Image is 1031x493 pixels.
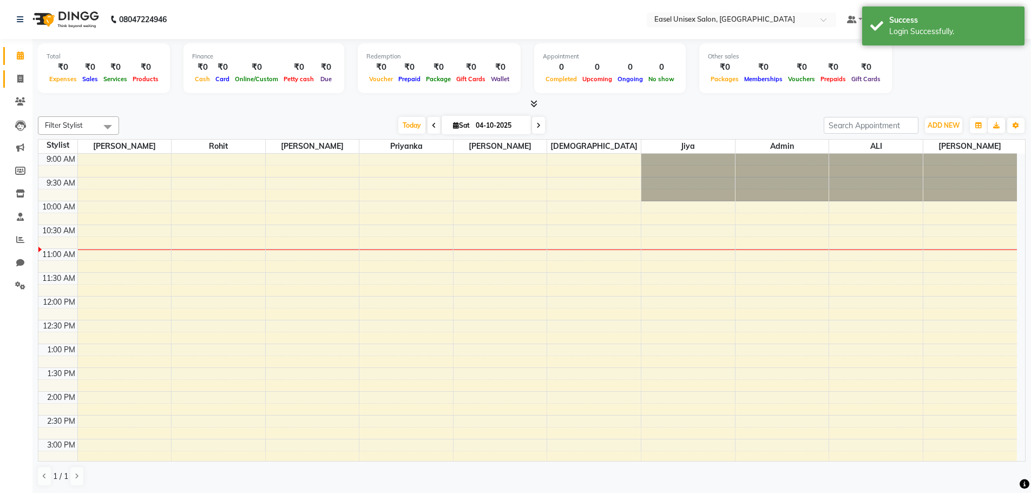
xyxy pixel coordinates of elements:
[785,61,818,74] div: ₹0
[396,75,423,83] span: Prepaid
[615,75,646,83] span: Ongoing
[119,4,167,35] b: 08047224946
[366,52,512,61] div: Redemption
[454,75,488,83] span: Gift Cards
[130,75,161,83] span: Products
[398,117,425,134] span: Today
[172,140,265,153] span: Rohit
[45,439,77,451] div: 3:00 PM
[232,75,281,83] span: Online/Custom
[192,75,213,83] span: Cash
[366,75,396,83] span: Voucher
[580,61,615,74] div: 0
[47,52,161,61] div: Total
[45,416,77,427] div: 2:30 PM
[40,273,77,284] div: 11:30 AM
[472,117,527,134] input: 2025-10-04
[615,61,646,74] div: 0
[281,61,317,74] div: ₹0
[547,140,641,153] span: [DEMOGRAPHIC_DATA]
[646,61,677,74] div: 0
[281,75,317,83] span: Petty cash
[741,75,785,83] span: Memberships
[889,15,1016,26] div: Success
[41,320,77,332] div: 12:30 PM
[38,140,77,151] div: Stylist
[80,61,101,74] div: ₹0
[130,61,161,74] div: ₹0
[818,61,849,74] div: ₹0
[785,75,818,83] span: Vouchers
[849,61,883,74] div: ₹0
[923,140,1017,153] span: [PERSON_NAME]
[232,61,281,74] div: ₹0
[708,61,741,74] div: ₹0
[41,297,77,308] div: 12:00 PM
[317,61,336,74] div: ₹0
[423,75,454,83] span: Package
[829,140,923,153] span: ALI
[28,4,102,35] img: logo
[53,471,68,482] span: 1 / 1
[45,392,77,403] div: 2:00 PM
[44,154,77,165] div: 9:00 AM
[423,61,454,74] div: ₹0
[101,75,130,83] span: Services
[454,61,488,74] div: ₹0
[101,61,130,74] div: ₹0
[889,26,1016,37] div: Login Successfully.
[580,75,615,83] span: Upcoming
[708,52,883,61] div: Other sales
[641,140,735,153] span: jiya
[543,52,677,61] div: Appointment
[450,121,472,129] span: Sat
[47,75,80,83] span: Expenses
[40,225,77,236] div: 10:30 AM
[45,344,77,356] div: 1:00 PM
[45,121,83,129] span: Filter Stylist
[366,61,396,74] div: ₹0
[928,121,960,129] span: ADD NEW
[192,52,336,61] div: Finance
[543,75,580,83] span: Completed
[488,61,512,74] div: ₹0
[78,140,172,153] span: [PERSON_NAME]
[824,117,918,134] input: Search Appointment
[396,61,423,74] div: ₹0
[543,61,580,74] div: 0
[80,75,101,83] span: Sales
[45,368,77,379] div: 1:30 PM
[925,118,962,133] button: ADD NEW
[736,140,829,153] span: admin
[47,61,80,74] div: ₹0
[213,75,232,83] span: Card
[359,140,453,153] span: Priyanka
[192,61,213,74] div: ₹0
[44,178,77,189] div: 9:30 AM
[849,75,883,83] span: Gift Cards
[708,75,741,83] span: Packages
[40,249,77,260] div: 11:00 AM
[818,75,849,83] span: Prepaids
[646,75,677,83] span: No show
[741,61,785,74] div: ₹0
[488,75,512,83] span: Wallet
[318,75,334,83] span: Due
[40,201,77,213] div: 10:00 AM
[266,140,359,153] span: [PERSON_NAME]
[454,140,547,153] span: [PERSON_NAME]
[213,61,232,74] div: ₹0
